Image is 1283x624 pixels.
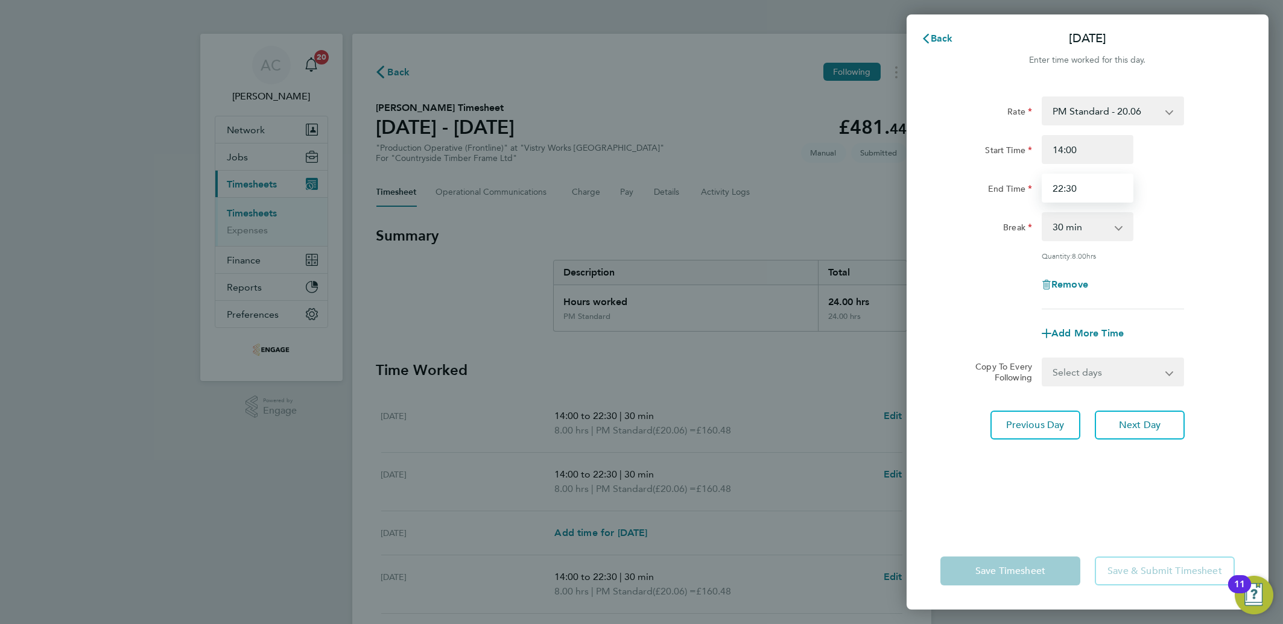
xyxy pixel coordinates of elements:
[1042,329,1124,338] button: Add More Time
[990,411,1080,440] button: Previous Day
[1095,411,1185,440] button: Next Day
[909,27,965,51] button: Back
[1042,251,1184,260] div: Quantity: hrs
[931,33,953,44] span: Back
[1119,419,1161,431] span: Next Day
[1072,251,1086,260] span: 8.00
[1003,222,1032,236] label: Break
[1042,135,1133,164] input: E.g. 08:00
[1235,576,1273,614] button: Open Resource Center, 11 new notifications
[1007,419,1065,431] span: Previous Day
[907,53,1269,68] div: Enter time worked for this day.
[1069,30,1106,47] p: [DATE]
[1051,279,1088,290] span: Remove
[1042,280,1088,289] button: Remove
[988,183,1032,198] label: End Time
[966,361,1032,383] label: Copy To Every Following
[1051,327,1124,339] span: Add More Time
[985,145,1032,159] label: Start Time
[1007,106,1032,121] label: Rate
[1234,584,1245,600] div: 11
[1042,174,1133,203] input: E.g. 18:00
